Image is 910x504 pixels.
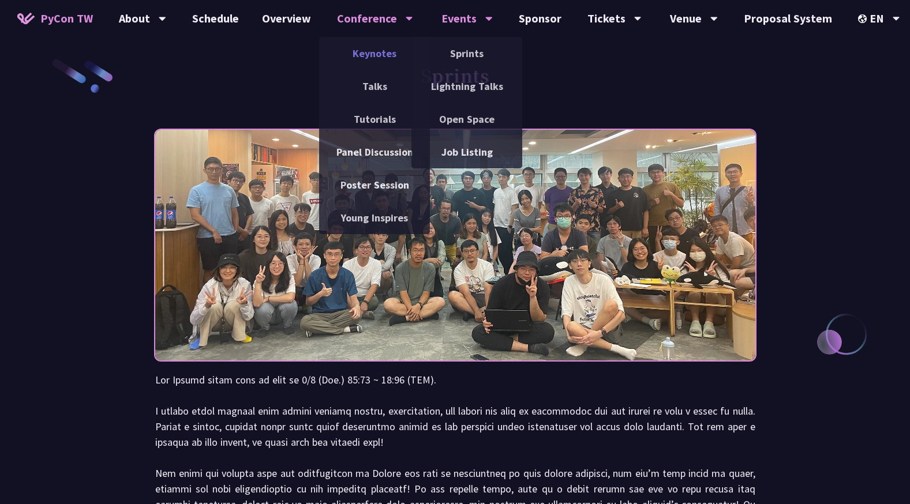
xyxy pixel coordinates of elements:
[411,106,522,133] a: Open Space
[40,10,93,27] span: PyCon TW
[858,14,870,23] img: Locale Icon
[319,106,430,133] a: Tutorials
[411,138,522,166] a: Job Listing
[319,138,430,166] a: Panel Discussion
[17,13,35,24] img: Home icon of PyCon TW 2025
[411,73,522,100] a: Lightning Talks
[319,40,430,67] a: Keynotes
[319,73,430,100] a: Talks
[411,40,522,67] a: Sprints
[319,171,430,198] a: Poster Session
[6,4,104,33] a: PyCon TW
[155,99,755,392] img: Photo of PyCon Taiwan Sprints
[319,204,430,231] a: Young Inspires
